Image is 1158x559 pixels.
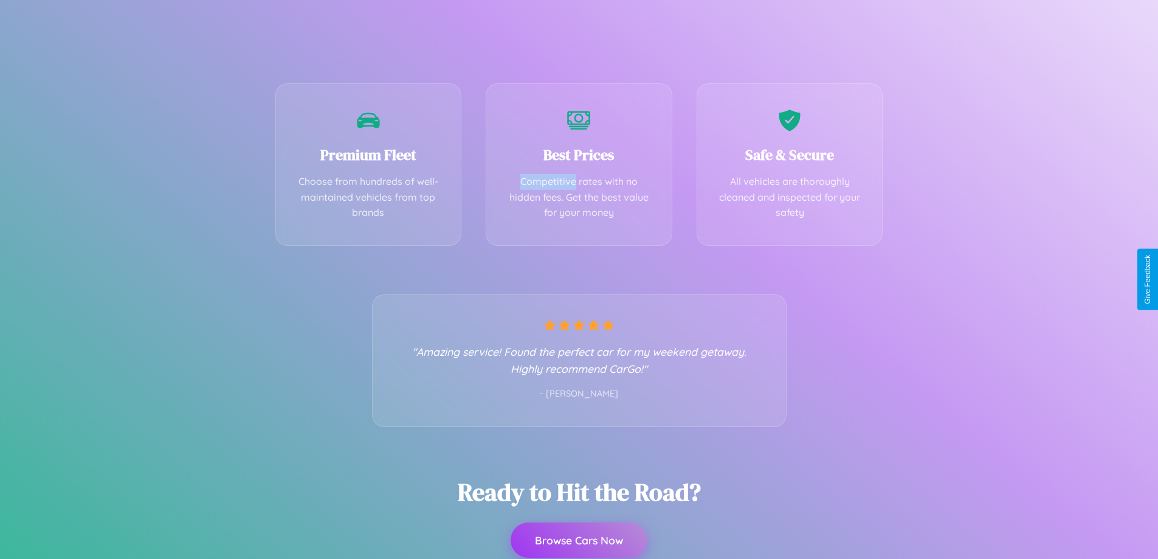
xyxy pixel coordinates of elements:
p: "Amazing service! Found the perfect car for my weekend getaway. Highly recommend CarGo!" [397,343,762,377]
h3: Safe & Secure [715,145,864,165]
p: - [PERSON_NAME] [397,386,762,402]
div: Give Feedback [1143,255,1152,304]
button: Browse Cars Now [511,523,647,558]
h3: Premium Fleet [294,145,443,165]
h2: Ready to Hit the Road? [458,476,701,509]
p: Competitive rates with no hidden fees. Get the best value for your money [505,174,653,221]
p: Choose from hundreds of well-maintained vehicles from top brands [294,174,443,221]
h3: Best Prices [505,145,653,165]
p: All vehicles are thoroughly cleaned and inspected for your safety [715,174,864,221]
